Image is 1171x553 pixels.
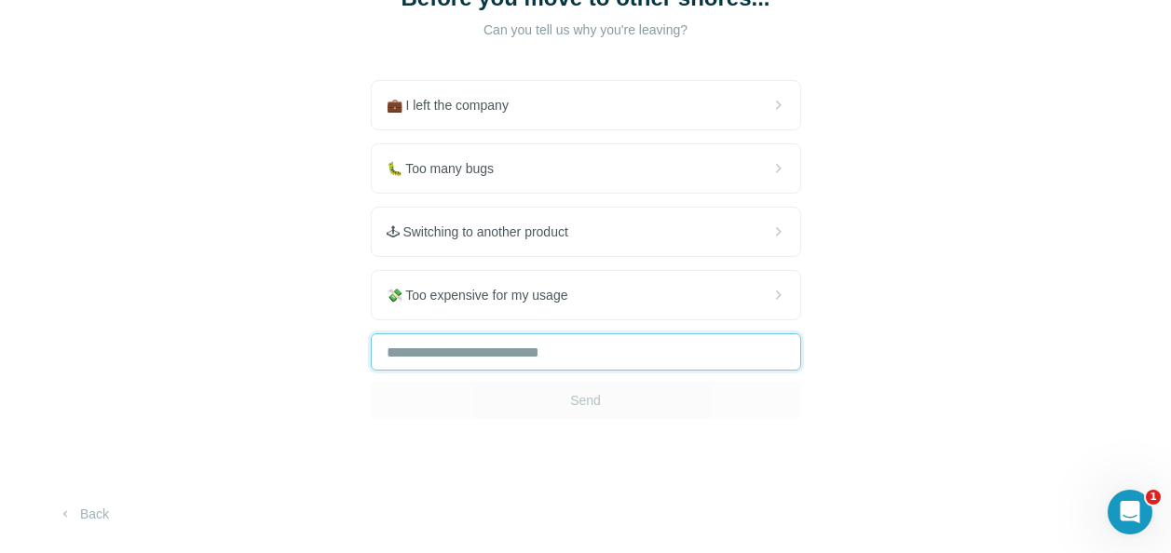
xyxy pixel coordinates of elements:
span: 💸 Too expensive for my usage [387,286,583,304]
span: 🕹 Switching to another product [387,223,583,241]
span: 💼 I left the company [387,96,524,115]
iframe: Intercom live chat [1108,490,1152,534]
span: 🐛 Too many bugs [387,159,510,178]
span: 1 [1146,490,1161,505]
p: Can you tell us why you're leaving? [400,20,772,39]
button: Back [45,497,122,531]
